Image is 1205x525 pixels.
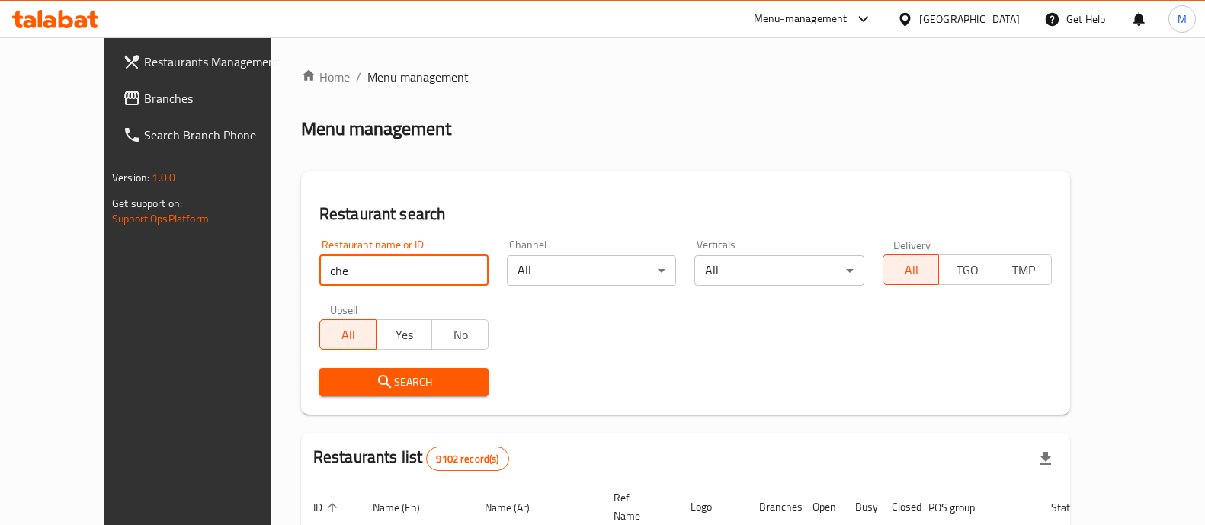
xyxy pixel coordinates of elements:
[319,203,1052,226] h2: Restaurant search
[301,68,1070,86] nav: breadcrumb
[1027,440,1064,477] div: Export file
[356,68,361,86] li: /
[301,117,451,141] h2: Menu management
[883,254,940,285] button: All
[376,319,433,350] button: Yes
[111,43,306,80] a: Restaurants Management
[313,498,342,517] span: ID
[111,117,306,153] a: Search Branch Phone
[431,319,489,350] button: No
[1178,11,1187,27] span: M
[485,498,550,517] span: Name (Ar)
[995,254,1052,285] button: TMP
[144,53,293,71] span: Restaurants Management
[373,498,440,517] span: Name (En)
[332,373,476,392] span: Search
[893,239,931,250] label: Delivery
[301,68,350,86] a: Home
[112,168,149,187] span: Version:
[889,259,934,281] span: All
[144,89,293,107] span: Branches
[144,126,293,144] span: Search Branch Phone
[112,209,209,229] a: Support.OpsPlatform
[426,447,508,471] div: Total records count
[754,10,848,28] div: Menu-management
[694,255,864,286] div: All
[614,488,660,525] span: Ref. Name
[507,255,676,286] div: All
[111,80,306,117] a: Branches
[1051,498,1101,517] span: Status
[313,446,509,471] h2: Restaurants list
[330,304,358,315] label: Upsell
[319,368,489,396] button: Search
[928,498,995,517] span: POS group
[1001,259,1046,281] span: TMP
[427,452,508,466] span: 9102 record(s)
[319,255,489,286] input: Search for restaurant name or ID..
[152,168,175,187] span: 1.0.0
[919,11,1020,27] div: [GEOGRAPHIC_DATA]
[112,194,182,213] span: Get support on:
[945,259,989,281] span: TGO
[367,68,469,86] span: Menu management
[938,254,995,285] button: TGO
[326,324,370,346] span: All
[383,324,427,346] span: Yes
[319,319,377,350] button: All
[438,324,482,346] span: No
